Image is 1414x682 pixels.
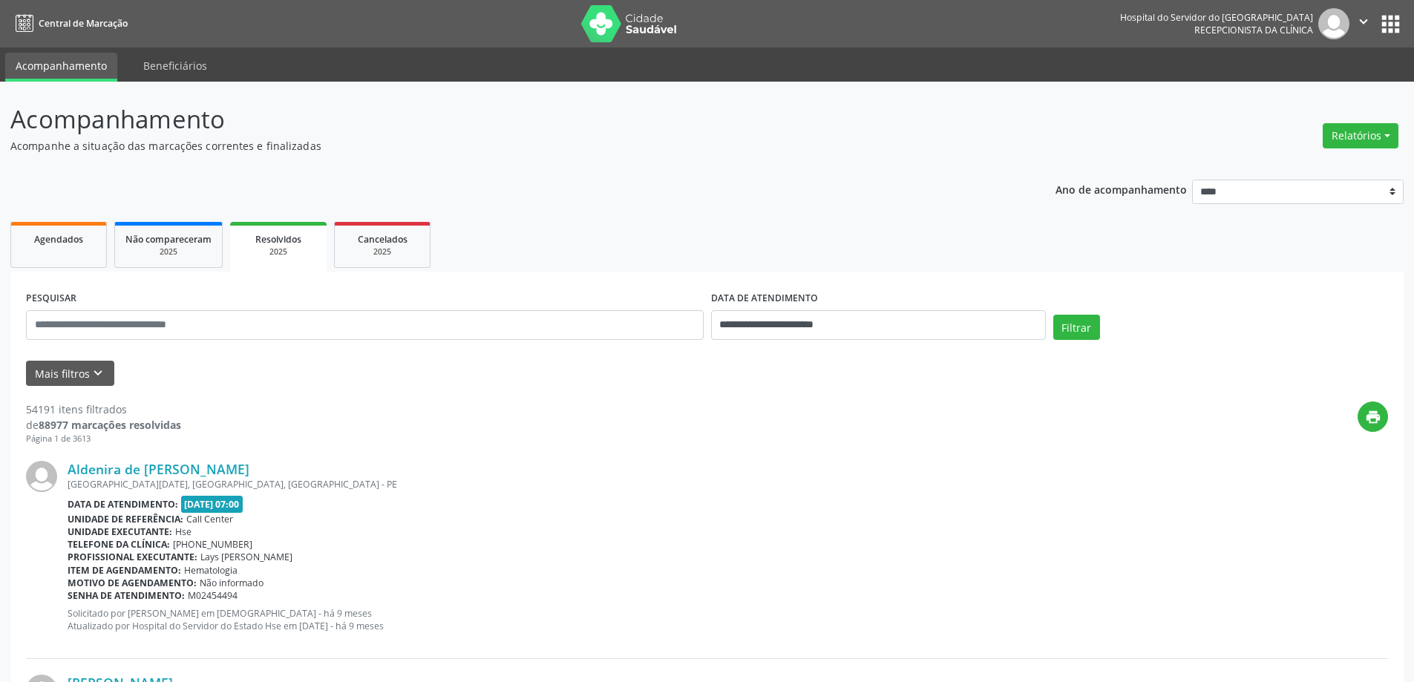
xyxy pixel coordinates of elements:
[133,53,217,79] a: Beneficiários
[10,101,986,138] p: Acompanhamento
[1365,409,1381,425] i: print
[186,513,233,525] span: Call Center
[1055,180,1187,198] p: Ano de acompanhamento
[1378,11,1404,37] button: apps
[68,513,183,525] b: Unidade de referência:
[68,607,1388,632] p: Solicitado por [PERSON_NAME] em [DEMOGRAPHIC_DATA] - há 9 meses Atualizado por Hospital do Servid...
[5,53,117,82] a: Acompanhamento
[358,233,407,246] span: Cancelados
[255,233,301,246] span: Resolvidos
[1318,8,1349,39] img: img
[240,246,316,258] div: 2025
[1323,123,1398,148] button: Relatórios
[1358,401,1388,432] button: print
[68,461,249,477] a: Aldenira de [PERSON_NAME]
[200,577,264,589] span: Não informado
[68,564,181,577] b: Item de agendamento:
[1194,24,1313,36] span: Recepcionista da clínica
[90,365,106,381] i: keyboard_arrow_down
[26,401,181,417] div: 54191 itens filtrados
[68,589,185,602] b: Senha de atendimento:
[10,138,986,154] p: Acompanhe a situação das marcações correntes e finalizadas
[39,17,128,30] span: Central de Marcação
[173,538,252,551] span: [PHONE_NUMBER]
[68,498,178,511] b: Data de atendimento:
[175,525,192,538] span: Hse
[39,418,181,432] strong: 88977 marcações resolvidas
[1349,8,1378,39] button: 
[10,11,128,36] a: Central de Marcação
[200,551,292,563] span: Lays [PERSON_NAME]
[68,525,172,538] b: Unidade executante:
[26,287,76,310] label: PESQUISAR
[68,478,1388,491] div: [GEOGRAPHIC_DATA][DATE], [GEOGRAPHIC_DATA], [GEOGRAPHIC_DATA] - PE
[68,577,197,589] b: Motivo de agendamento:
[711,287,818,310] label: DATA DE ATENDIMENTO
[125,233,212,246] span: Não compareceram
[125,246,212,258] div: 2025
[68,538,170,551] b: Telefone da clínica:
[68,551,197,563] b: Profissional executante:
[345,246,419,258] div: 2025
[26,461,57,492] img: img
[1053,315,1100,340] button: Filtrar
[181,496,243,513] span: [DATE] 07:00
[34,233,83,246] span: Agendados
[188,589,238,602] span: M02454494
[26,433,181,445] div: Página 1 de 3613
[1120,11,1313,24] div: Hospital do Servidor do [GEOGRAPHIC_DATA]
[184,564,238,577] span: Hematologia
[26,417,181,433] div: de
[26,361,114,387] button: Mais filtroskeyboard_arrow_down
[1355,13,1372,30] i: 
